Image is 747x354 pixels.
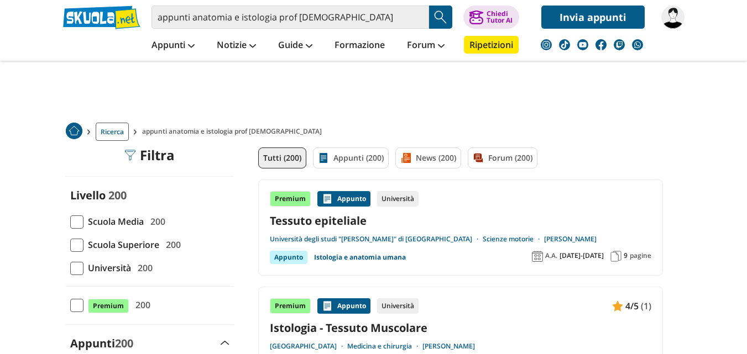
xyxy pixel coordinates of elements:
[541,6,645,29] a: Invia appunti
[400,152,411,163] img: News filtro contenuto
[88,299,129,313] span: Premium
[614,39,625,50] img: twitch
[115,336,133,351] span: 200
[625,299,639,313] span: 4/5
[270,342,347,351] a: [GEOGRAPHIC_DATA]
[70,336,133,351] label: Appunti
[270,251,307,264] div: Appunto
[612,300,623,311] img: Appunti contenuto
[347,342,422,351] a: Medicina e chirurgia
[404,36,447,56] a: Forum
[487,10,513,24] div: Chiedi Tutor AI
[624,251,628,260] span: 9
[532,251,543,262] img: Anno accademico
[270,320,651,335] a: Istologia - Tessuto Muscolare
[131,298,150,312] span: 200
[152,6,429,29] input: Cerca appunti, riassunti o versioni
[422,342,475,351] a: [PERSON_NAME]
[560,251,604,260] span: [DATE]-[DATE]
[314,251,406,264] a: Istologia e anatomia umana
[317,298,370,314] div: Appunto
[630,251,651,260] span: pagine
[108,188,127,203] span: 200
[322,193,333,204] img: Appunti contenuto
[133,261,153,275] span: 200
[83,214,144,229] span: Scuola Media
[545,251,557,260] span: A.A.
[468,147,537,168] a: Forum (200)
[124,147,175,163] div: Filtra
[332,36,388,56] a: Formazione
[377,191,419,207] div: Università
[214,36,259,56] a: Notizie
[70,188,106,203] label: Livello
[322,300,333,311] img: Appunti contenuto
[318,152,329,163] img: Appunti filtro contenuto
[464,36,519,54] a: Ripetizioni
[66,123,82,139] img: Home
[641,299,651,313] span: (1)
[395,147,461,168] a: News (200)
[258,147,306,168] a: Tutti (200)
[473,152,484,163] img: Forum filtro contenuto
[544,235,597,244] a: [PERSON_NAME]
[377,298,419,314] div: Università
[595,39,607,50] img: facebook
[429,6,452,29] button: Search Button
[270,298,311,314] div: Premium
[610,251,621,262] img: Pagine
[83,237,159,252] span: Scuola Superiore
[142,123,326,141] span: appunti anatomia e istologia prof [DEMOGRAPHIC_DATA]
[66,123,82,141] a: Home
[96,123,129,141] a: Ricerca
[275,36,315,56] a: Guide
[541,39,552,50] img: instagram
[559,39,570,50] img: tiktok
[317,191,370,207] div: Appunto
[270,213,651,228] a: Tessuto epiteliale
[577,39,588,50] img: youtube
[221,341,229,345] img: Apri e chiudi sezione
[432,9,449,25] img: Cerca appunti, riassunti o versioni
[161,237,181,252] span: 200
[661,6,685,29] img: noemizingoni
[270,235,483,244] a: Università degli studi "[PERSON_NAME]" di [GEOGRAPHIC_DATA]
[124,150,135,161] img: Filtra filtri mobile
[270,191,311,207] div: Premium
[632,39,643,50] img: WhatsApp
[483,235,544,244] a: Scienze motorie
[463,6,519,29] button: ChiediTutor AI
[313,147,389,168] a: Appunti (200)
[146,214,165,229] span: 200
[83,261,131,275] span: Università
[149,36,197,56] a: Appunti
